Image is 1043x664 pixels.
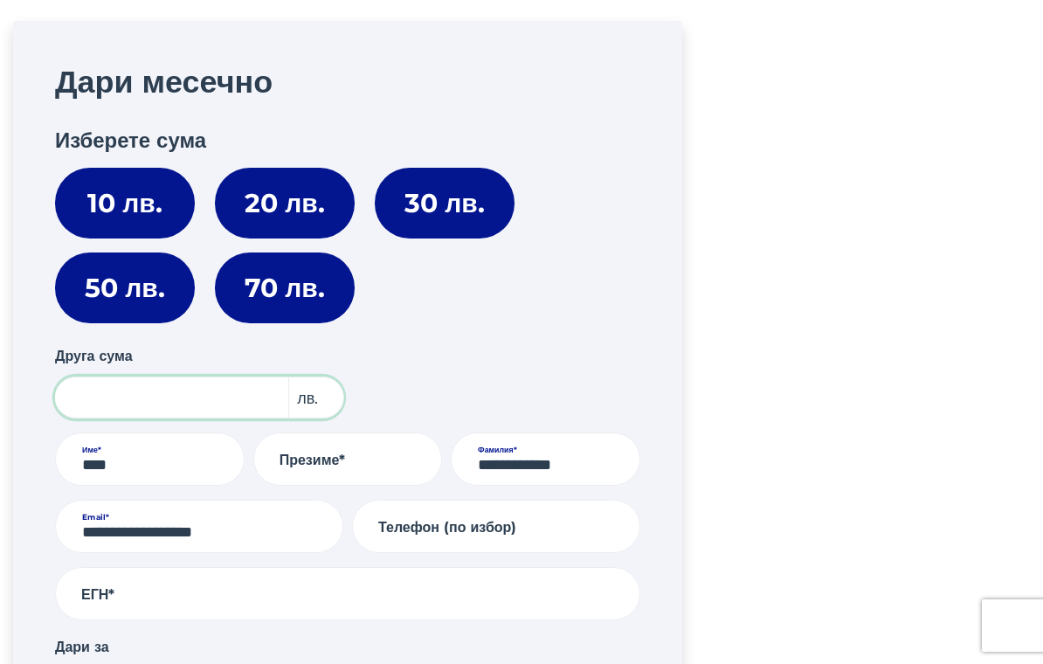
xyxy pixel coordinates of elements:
h3: Изберете сума [55,128,640,154]
h2: Дари месечно [55,63,640,100]
label: 70 лв. [215,252,355,323]
label: 10 лв. [55,168,195,239]
label: 50 лв. [55,252,195,323]
label: Друга сума [55,345,133,369]
label: 20 лв. [215,168,355,239]
label: 30 лв. [375,168,515,239]
span: лв. [287,377,344,418]
label: Дари за [55,636,109,657]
